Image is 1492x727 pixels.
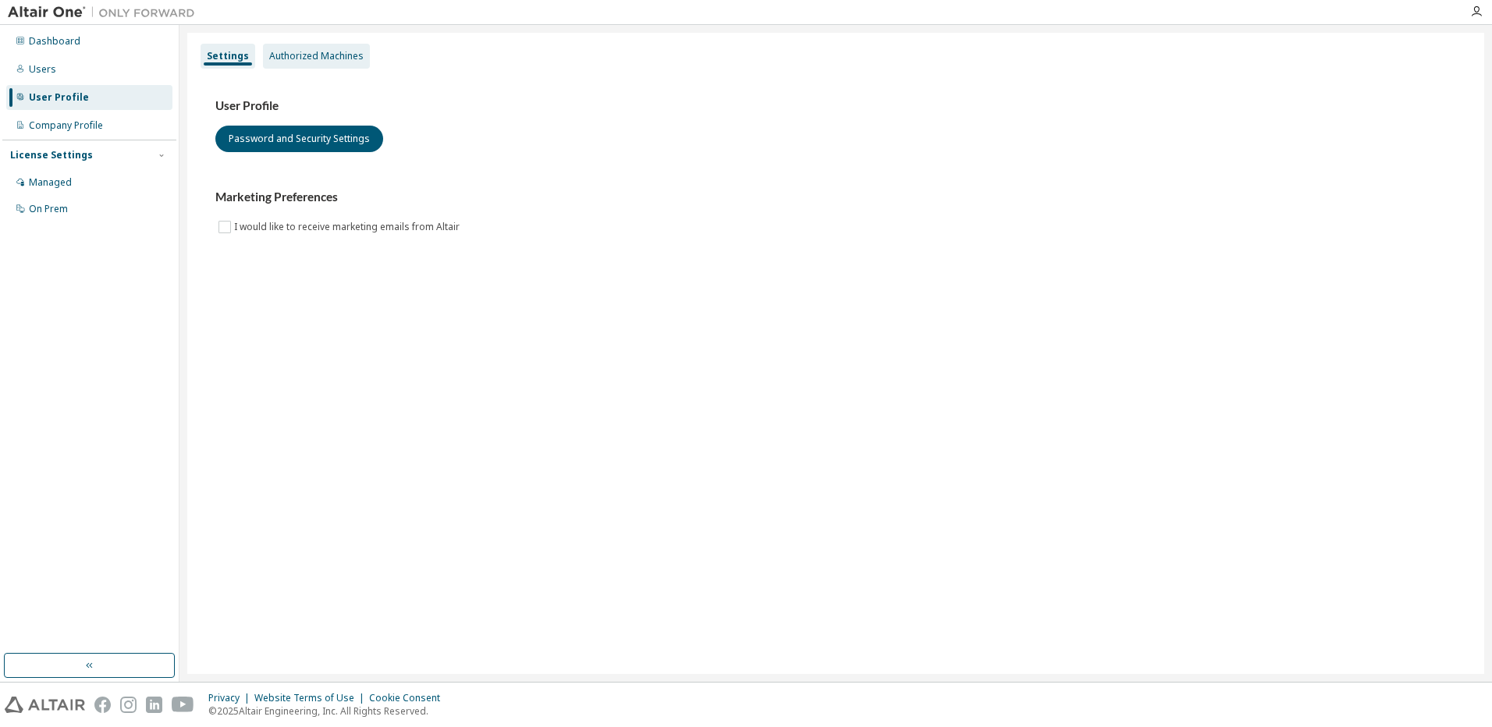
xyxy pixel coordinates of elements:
img: altair_logo.svg [5,697,85,713]
div: Privacy [208,692,254,704]
img: facebook.svg [94,697,111,713]
label: I would like to receive marketing emails from Altair [234,218,463,236]
h3: Marketing Preferences [215,190,1456,205]
button: Password and Security Settings [215,126,383,152]
img: Altair One [8,5,203,20]
div: Company Profile [29,119,103,132]
div: Managed [29,176,72,189]
div: User Profile [29,91,89,104]
img: youtube.svg [172,697,194,713]
img: instagram.svg [120,697,137,713]
h3: User Profile [215,98,1456,114]
div: Dashboard [29,35,80,48]
div: License Settings [10,149,93,161]
div: Settings [207,50,249,62]
div: Cookie Consent [369,692,449,704]
div: On Prem [29,203,68,215]
div: Website Terms of Use [254,692,369,704]
img: linkedin.svg [146,697,162,713]
p: © 2025 Altair Engineering, Inc. All Rights Reserved. [208,704,449,718]
div: Users [29,63,56,76]
div: Authorized Machines [269,50,364,62]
